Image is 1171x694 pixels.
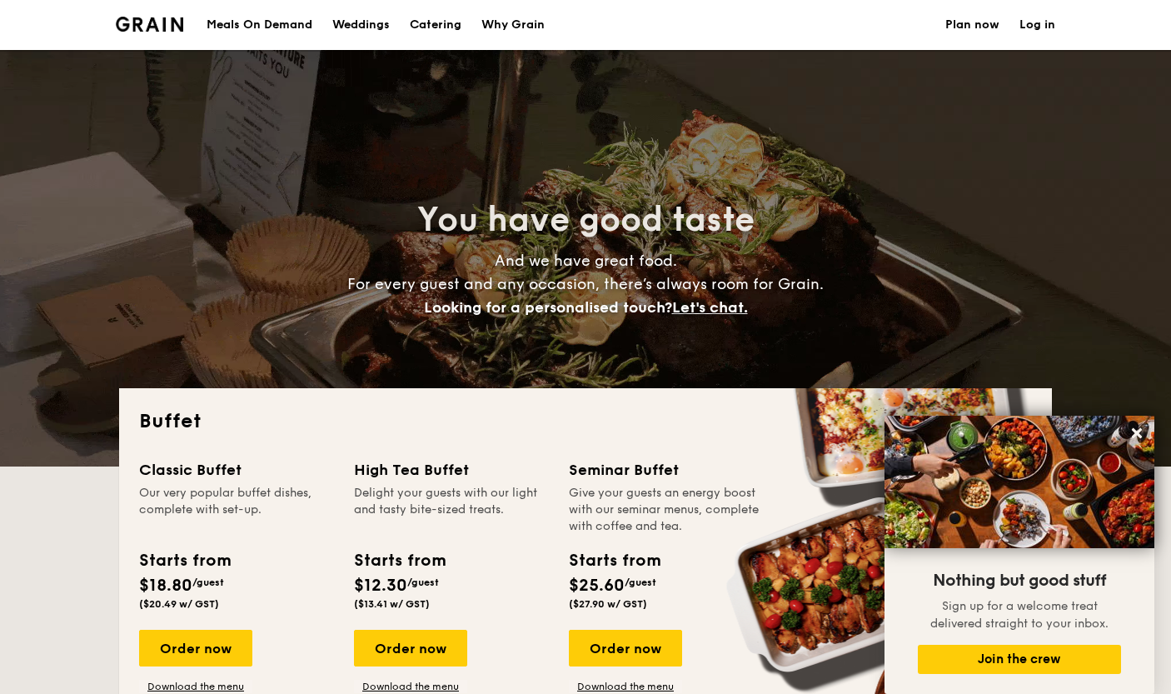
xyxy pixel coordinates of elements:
div: Classic Buffet [139,458,334,482]
button: Close [1124,420,1150,447]
span: Let's chat. [672,298,748,317]
span: Looking for a personalised touch? [424,298,672,317]
span: And we have great food. For every guest and any occasion, there’s always room for Grain. [347,252,824,317]
div: Order now [569,630,682,667]
span: ($27.90 w/ GST) [569,598,647,610]
div: Our very popular buffet dishes, complete with set-up. [139,485,334,535]
span: /guest [625,577,656,588]
span: Sign up for a welcome treat delivered straight to your inbox. [930,599,1109,631]
span: Nothing but good stuff [933,571,1106,591]
span: ($13.41 w/ GST) [354,598,430,610]
span: /guest [192,577,224,588]
div: Order now [354,630,467,667]
a: Download the menu [139,680,252,693]
span: $12.30 [354,576,407,596]
a: Download the menu [354,680,467,693]
button: Join the crew [918,645,1121,674]
div: Starts from [569,548,660,573]
span: ($20.49 w/ GST) [139,598,219,610]
img: Grain [116,17,183,32]
h2: Buffet [139,408,1032,435]
div: Starts from [354,548,445,573]
a: Download the menu [569,680,682,693]
a: Logotype [116,17,183,32]
span: $25.60 [569,576,625,596]
span: /guest [407,577,439,588]
div: Seminar Buffet [569,458,764,482]
div: Delight your guests with our light and tasty bite-sized treats. [354,485,549,535]
div: Order now [139,630,252,667]
div: Give your guests an energy boost with our seminar menus, complete with coffee and tea. [569,485,764,535]
div: High Tea Buffet [354,458,549,482]
span: $18.80 [139,576,192,596]
img: DSC07876-Edit02-Large.jpeg [884,416,1154,548]
span: You have good taste [417,200,755,240]
div: Starts from [139,548,230,573]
